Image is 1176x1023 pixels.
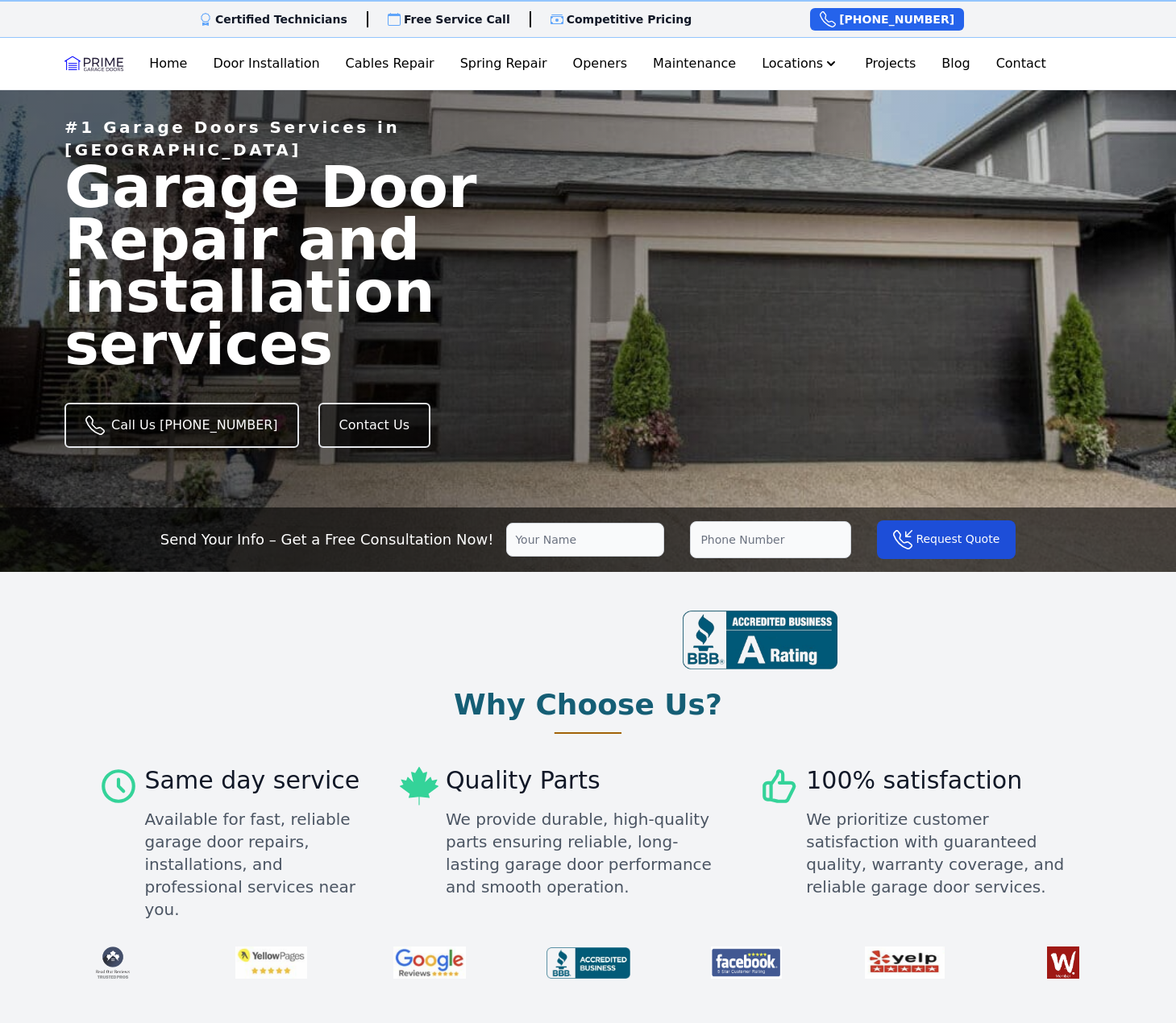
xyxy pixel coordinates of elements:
a: Maintenance [646,48,742,80]
span: Garage Door Repair and installation services [64,153,476,377]
p: Certified Technicians [215,11,347,27]
p: #1 Garage Doors Services in [GEOGRAPHIC_DATA] [64,116,529,161]
a: Cables Repair [339,48,441,80]
div: We prioritize customer satisfaction with guaranteed quality, warranty coverage, and reliable gara... [806,808,1078,898]
a: Find me on WhatsYourHours.com [1015,940,1112,985]
h2: Why Choose Us? [454,689,722,721]
a: Home [143,48,193,80]
img: Quality Parts [399,766,439,806]
p: Free Service Call [404,11,510,27]
input: Your Name [506,523,664,557]
img: BBB-review [683,611,837,669]
a: Call Us [PHONE_NUMBER] [64,403,299,448]
div: Available for fast, reliable garage door repairs, installations, and professional services near you. [145,808,367,921]
h3: 100% satisfaction [806,766,1078,795]
img: yellow-page-review [223,940,320,985]
h3: Same day service [145,766,367,795]
a: Door Installation [206,48,326,80]
h3: Quality Parts [446,766,727,795]
img: FB-review [698,940,795,985]
img: BBB-review [540,940,637,985]
div: We provide durable, high-quality parts ensuring reliable, long-lasting garage door performance an... [446,808,727,898]
a: Contact [990,48,1053,80]
input: Phone Number [690,521,851,558]
a: Blog [935,48,976,80]
img: Logo [64,51,123,77]
img: yelp-review [857,940,954,985]
a: Spring Repair [454,48,554,80]
p: Competitive Pricing [567,11,692,27]
p: Send Your Info – Get a Free Consultation Now! [160,528,494,551]
a: Openers [567,48,634,80]
img: wyh-member-badge.jpg [1015,940,1112,985]
button: Request Quote [877,520,1016,559]
img: google-review [381,940,478,985]
a: Projects [858,48,922,80]
img: TrustedPros [64,940,161,985]
button: Locations [755,48,846,80]
a: [PHONE_NUMBER] [810,8,964,31]
a: Contact Us [318,403,430,448]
